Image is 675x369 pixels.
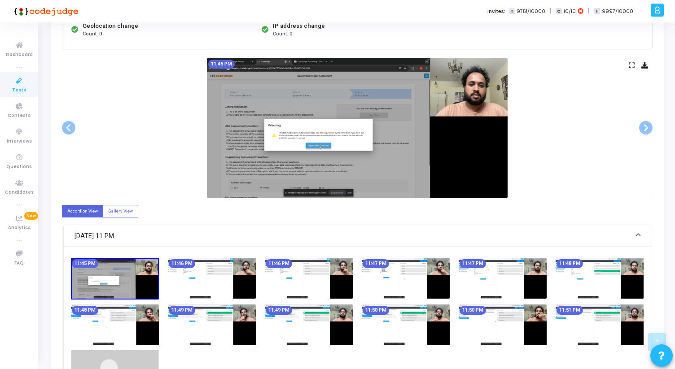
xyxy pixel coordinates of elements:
img: screenshot-1756059458326.jpeg [459,258,547,299]
mat-chip: 11:46 PM [169,259,195,268]
span: Interviews [7,138,32,145]
mat-chip: 11:47 PM [460,259,486,268]
img: screenshot-1756059668284.jpeg [556,304,644,345]
span: | [550,6,551,16]
span: 9751/10000 [517,8,545,15]
mat-chip: 11:46 PM [266,259,292,268]
mat-chip: 11:49 PM [266,306,292,315]
img: screenshot-1756059368062.jpeg [168,258,256,299]
span: Contests [8,112,31,120]
mat-chip: 11:50 PM [460,306,486,315]
img: screenshot-1756059608303.jpeg [362,304,450,345]
img: screenshot-1756059488322.jpeg [556,258,644,299]
span: New [24,212,38,220]
img: screenshot-1756059578241.jpeg [265,304,353,345]
span: FAQ [14,260,24,267]
span: Count: 0 [273,30,292,38]
mat-chip: 11:50 PM [363,306,389,315]
img: screenshot-1756059339079.jpeg [71,258,159,300]
div: IP address change [273,22,325,30]
span: Count: 0 [83,30,102,38]
mat-chip: 11:51 PM [557,306,583,315]
mat-chip: 11:49 PM [169,306,195,315]
span: T [509,8,515,15]
span: C [556,8,561,15]
span: | [588,6,589,16]
mat-chip: 11:45 PM [208,60,235,69]
span: Questions [6,163,32,171]
img: screenshot-1756059428239.jpeg [362,258,450,299]
label: Invites: [487,8,505,15]
mat-chip: 11:48 PM [72,306,98,315]
div: Geolocation change [83,22,138,30]
img: screenshot-1756059548324.jpeg [168,304,256,345]
mat-chip: 11:47 PM [363,259,389,268]
mat-expansion-panel-header: [DATE] 11 PM [64,225,651,247]
mat-chip: 11:45 PM [72,259,98,268]
mat-chip: 11:48 PM [557,259,583,268]
span: Dashboard [6,51,33,59]
span: Analytics [8,224,31,232]
label: Gallery View [103,205,138,217]
img: screenshot-1756059638322.jpeg [459,304,547,345]
span: Tests [12,87,26,94]
img: screenshot-1756059518325.jpeg [71,304,159,345]
img: logo [11,2,79,20]
label: Accordion View [62,205,103,217]
span: Candidates [5,189,34,196]
mat-panel-title: [DATE] 11 PM [75,231,629,241]
span: I [594,8,600,15]
span: 10/10 [564,8,576,15]
img: screenshot-1756059398293.jpeg [265,258,353,299]
span: 9997/10000 [602,8,633,15]
img: screenshot-1756059339079.jpeg [207,58,508,198]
